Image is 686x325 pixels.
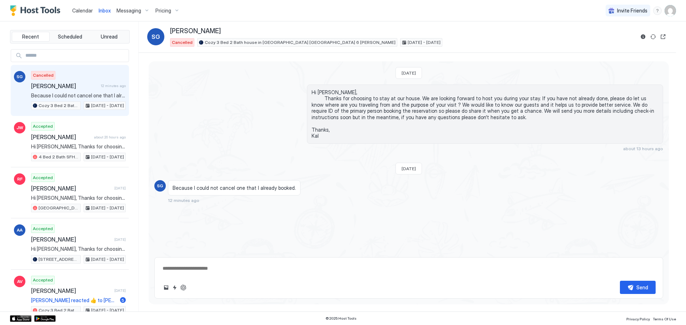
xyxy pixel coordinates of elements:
[172,39,193,46] span: Cancelled
[170,27,221,35] span: [PERSON_NAME]
[653,317,676,321] span: Terms Of Use
[22,34,39,40] span: Recent
[179,283,188,292] button: ChatGPT Auto Reply
[31,185,111,192] span: [PERSON_NAME]
[16,73,23,80] span: SG
[653,315,676,322] a: Terms Of Use
[72,7,93,14] a: Calendar
[402,166,416,171] span: [DATE]
[10,315,31,322] a: App Store
[408,39,441,46] span: [DATE] - [DATE]
[31,246,126,252] span: Hi [PERSON_NAME], Thanks for choosing to stay at our house. We are looking forward to host you du...
[94,135,126,139] span: about 20 hours ago
[116,7,141,14] span: Messaging
[653,6,662,15] div: menu
[10,5,64,16] a: Host Tools Logo
[31,92,126,99] span: Because I could not cancel one that I already booked.
[58,34,82,40] span: Scheduled
[12,32,50,42] button: Recent
[168,198,199,203] span: 12 minutes ago
[99,7,111,14] a: Inbox
[51,32,89,42] button: Scheduled
[16,125,23,131] span: JW
[33,72,54,78] span: Cancelled
[121,298,124,303] span: 5
[39,256,79,263] span: [STREET_ADDRESS]
[162,283,170,292] button: Upload image
[101,34,118,40] span: Unread
[157,183,163,189] span: SG
[402,70,416,76] span: [DATE]
[114,186,126,191] span: [DATE]
[312,89,658,139] span: Hi [PERSON_NAME], Thanks for choosing to stay at our house. We are looking forward to host you du...
[617,7,647,14] span: Invite Friends
[205,39,396,46] span: Cozy 3 Bed 2 Bath house in [GEOGRAPHIC_DATA] [GEOGRAPHIC_DATA] 6 [PERSON_NAME]
[33,225,53,232] span: Accepted
[17,278,23,285] span: AV
[31,195,126,201] span: Hi [PERSON_NAME], Thanks for choosing to stay at our house. We are looking forward to host you du...
[151,32,160,41] span: SG
[101,83,126,88] span: 12 minutes ago
[636,284,648,291] div: Send
[91,102,124,109] span: [DATE] - [DATE]
[91,307,124,314] span: [DATE] - [DATE]
[39,205,79,211] span: [GEOGRAPHIC_DATA] · Beautiful 3 Bedroom Townhome central to the town
[33,123,53,130] span: Accepted
[39,307,79,314] span: Cozy 3 Bed 2 Bath house in [GEOGRAPHIC_DATA] [GEOGRAPHIC_DATA] 6 [PERSON_NAME]
[91,154,124,160] span: [DATE] - [DATE]
[33,174,53,181] span: Accepted
[626,315,650,322] a: Privacy Policy
[31,82,98,90] span: [PERSON_NAME]
[639,32,647,41] button: Reservation information
[114,237,126,242] span: [DATE]
[649,32,657,41] button: Sync reservation
[91,256,124,263] span: [DATE] - [DATE]
[99,7,111,14] span: Inbox
[626,317,650,321] span: Privacy Policy
[17,227,23,233] span: AA
[10,30,130,44] div: tab-group
[170,283,179,292] button: Quick reply
[39,102,79,109] span: Cozy 3 Bed 2 Bath house in [GEOGRAPHIC_DATA] [GEOGRAPHIC_DATA] 6 [PERSON_NAME]
[72,7,93,14] span: Calendar
[620,281,656,294] button: Send
[91,205,124,211] span: [DATE] - [DATE]
[173,185,296,191] span: Because I could not cancel one that I already booked.
[325,316,357,321] span: © 2025 Host Tools
[17,176,23,182] span: RF
[39,154,79,160] span: 4 Bed 2 Bath SFH in [GEOGRAPHIC_DATA] - [GEOGRAPHIC_DATA]
[34,315,56,322] a: Google Play Store
[33,277,53,283] span: Accepted
[90,32,128,42] button: Unread
[665,5,676,16] div: User profile
[31,236,111,243] span: [PERSON_NAME]
[659,32,667,41] button: Open reservation
[623,146,663,151] span: about 13 hours ago
[31,143,126,150] span: Hi [PERSON_NAME], Thanks for choosing to stay at our house. We are looking forward to host you du...
[114,288,126,293] span: [DATE]
[31,297,117,304] span: [PERSON_NAME] reacted 👍 to [PERSON_NAME]’s message "Thank you for letting us know. Have a safe tr...
[23,50,129,62] input: Input Field
[31,287,111,294] span: [PERSON_NAME]
[155,7,171,14] span: Pricing
[31,133,91,141] span: [PERSON_NAME]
